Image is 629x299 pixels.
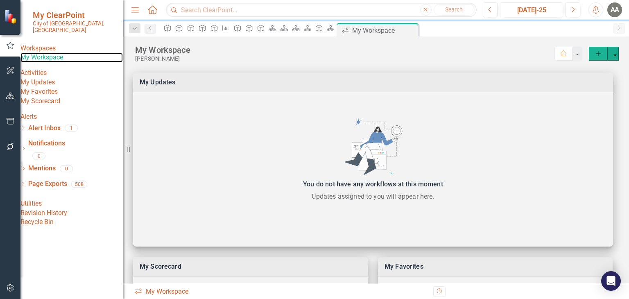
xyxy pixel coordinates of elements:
[33,10,115,20] span: My ClearPoint
[28,179,67,189] a: Page Exports
[434,4,475,16] button: Search
[65,125,78,132] div: 1
[352,25,416,36] div: My Workspace
[20,97,123,106] a: My Scorecard
[71,181,87,188] div: 508
[20,217,123,227] a: Recycle Bin
[500,2,563,17] button: [DATE]-25
[20,199,123,208] div: Utilities
[445,6,463,13] span: Search
[28,139,123,148] a: Notifications
[4,9,19,24] img: ClearPoint Strategy
[20,68,123,78] div: Activities
[140,78,176,86] a: My Updates
[601,271,621,291] div: Open Intercom Messenger
[137,192,609,202] div: Updates assigned to you will appear here.
[20,87,123,97] a: My Favorites
[503,5,560,15] div: [DATE]-25
[32,153,45,160] div: 0
[385,263,423,270] a: My Favorites
[140,263,181,270] a: My Scorecard
[20,53,123,62] a: My Workspace
[137,179,609,190] div: You do not have any workflows at this moment
[134,287,192,297] div: My Workspace
[608,47,619,61] button: select merge strategy
[28,164,56,173] a: Mentions
[589,47,608,61] button: select merge strategy
[20,44,123,53] div: Workspaces
[20,208,123,218] a: Revision History
[28,124,61,133] a: Alert Inbox
[135,55,554,62] div: [PERSON_NAME]
[607,2,622,17] button: AA
[135,45,554,55] div: My Workspace
[33,20,115,34] small: City of [GEOGRAPHIC_DATA], [GEOGRAPHIC_DATA]
[20,112,123,122] div: Alerts
[589,47,619,61] div: split button
[166,3,476,17] input: Search ClearPoint...
[20,78,123,87] a: My Updates
[60,165,73,172] div: 0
